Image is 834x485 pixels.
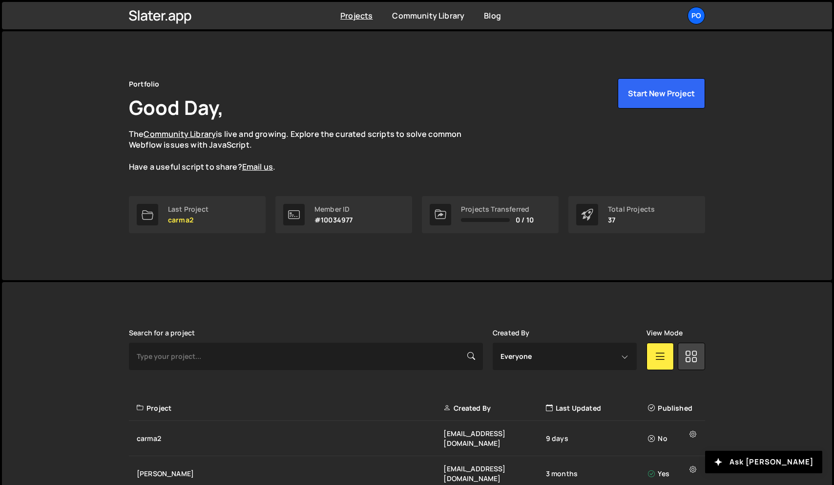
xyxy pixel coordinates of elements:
[648,403,699,413] div: Published
[129,129,480,173] p: The is live and growing. Explore the curated scripts to solve common Webflow issues with JavaScri...
[392,10,464,21] a: Community Library
[129,329,195,337] label: Search for a project
[129,78,159,90] div: Portfolio
[137,403,443,413] div: Project
[608,205,655,213] div: Total Projects
[168,216,208,224] p: carma2
[646,329,683,337] label: View Mode
[461,205,534,213] div: Projects Transferred
[546,403,648,413] div: Last Updated
[443,403,545,413] div: Created By
[705,451,822,473] button: Ask [PERSON_NAME]
[516,216,534,224] span: 0 / 10
[608,216,655,224] p: 37
[648,469,699,479] div: Yes
[484,10,501,21] a: Blog
[648,434,699,443] div: No
[168,205,208,213] div: Last Project
[137,434,443,443] div: carma2
[546,469,648,479] div: 3 months
[546,434,648,443] div: 9 days
[314,216,353,224] p: #10034977
[129,196,266,233] a: Last Project carma2
[129,94,224,121] h1: Good Day,
[493,329,530,337] label: Created By
[144,129,216,139] a: Community Library
[443,464,545,483] div: [EMAIL_ADDRESS][DOMAIN_NAME]
[129,421,705,456] a: carma2 [EMAIL_ADDRESS][DOMAIN_NAME] 9 days No
[137,469,443,479] div: [PERSON_NAME]
[688,7,705,24] a: Po
[618,78,705,109] button: Start New Project
[443,429,545,448] div: [EMAIL_ADDRESS][DOMAIN_NAME]
[242,161,273,172] a: Email us
[129,343,483,370] input: Type your project...
[314,205,353,213] div: Member ID
[340,10,373,21] a: Projects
